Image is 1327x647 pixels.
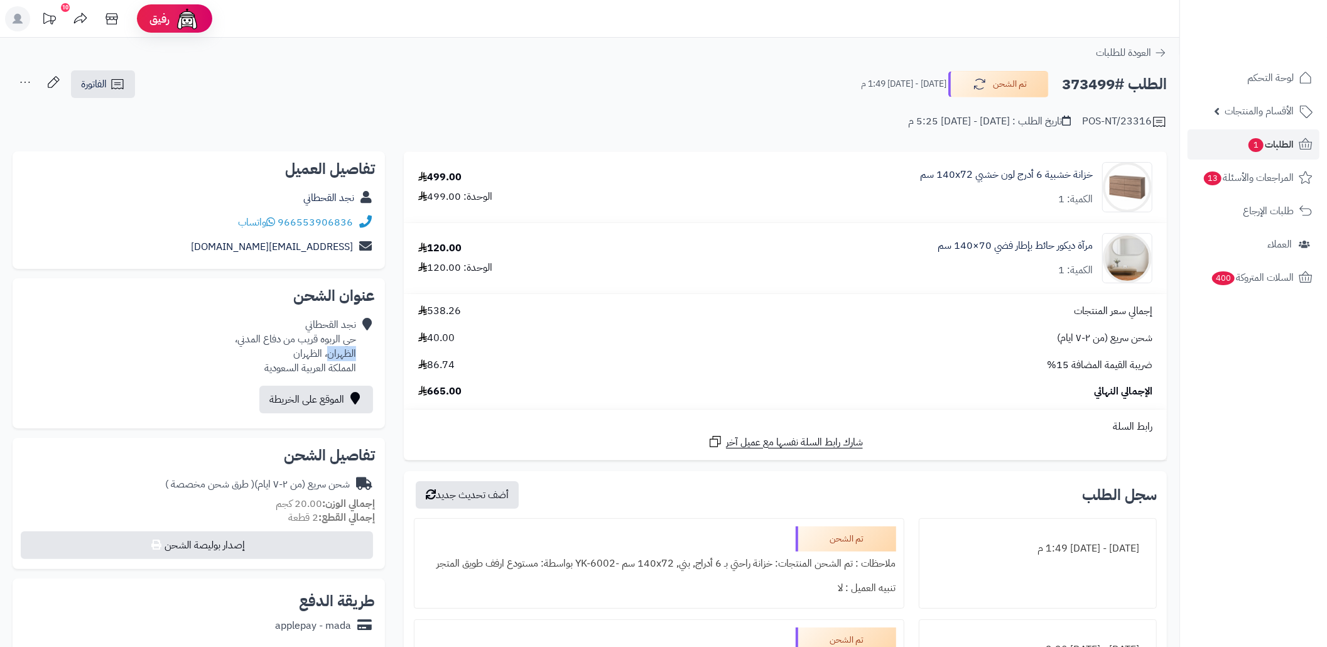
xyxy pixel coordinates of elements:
[81,77,107,92] span: الفاتورة
[416,481,519,509] button: أضف تحديث جديد
[1074,304,1152,318] span: إجمالي سعر المنتجات
[303,190,354,205] a: نجد القحطاني
[61,3,70,12] div: 10
[71,70,135,98] a: الفاتورة
[299,594,375,609] h2: طريقة الدفع
[1248,138,1264,152] span: 1
[1094,384,1152,399] span: الإجمالي النهائي
[1188,229,1319,259] a: العملاء
[1211,269,1294,286] span: السلات المتروكة
[1082,114,1167,129] div: POS-NT/23316
[1188,163,1319,193] a: المراجعات والأسئلة13
[238,215,275,230] a: واتساب
[1103,233,1152,283] img: 1753786058-1-90x90.jpg
[235,318,356,375] div: نجد القحطاني حي الربوه قريب من دفاع المدني، الظهران، الظهران المملكة العربية السعودية
[1204,171,1221,185] span: 13
[288,510,375,525] small: 2 قطعة
[1242,32,1315,58] img: logo-2.png
[1058,192,1093,207] div: الكمية: 1
[165,477,350,492] div: شحن سريع (من ٢-٧ ايام)
[1057,331,1152,345] span: شحن سريع (من ٢-٧ ايام)
[259,386,373,413] a: الموقع على الخريطة
[278,215,353,230] a: 966553906836
[726,435,863,450] span: شارك رابط السلة نفسها مع عميل آخر
[418,190,492,204] div: الوحدة: 499.00
[149,11,170,26] span: رفيق
[1103,162,1152,212] img: 1752058398-1(9)-90x90.jpg
[276,496,375,511] small: 20.00 كجم
[418,261,492,275] div: الوحدة: 120.00
[175,6,200,31] img: ai-face.png
[1247,69,1294,87] span: لوحة التحكم
[796,526,896,552] div: تم الشحن
[418,304,461,318] span: 538.26
[1225,102,1294,120] span: الأقسام والمنتجات
[861,78,946,90] small: [DATE] - [DATE] 1:49 م
[422,576,896,601] div: تنبيه العميل : لا
[948,71,1049,97] button: تم الشحن
[1062,72,1167,97] h2: الطلب #373499
[938,239,1093,253] a: مرآة ديكور حائط بإطار فضي 70×140 سم
[1247,136,1294,153] span: الطلبات
[1058,263,1093,278] div: الكمية: 1
[1188,263,1319,293] a: السلات المتروكة400
[927,536,1149,561] div: [DATE] - [DATE] 1:49 م
[23,448,375,463] h2: تفاصيل الشحن
[920,168,1093,182] a: خزانة خشبية 6 أدرج لون خشبي 140x72 سم
[418,331,455,345] span: 40.00
[1212,271,1235,285] span: 400
[418,384,462,399] span: 665.00
[318,510,375,525] strong: إجمالي القطع:
[21,531,373,559] button: إصدار بوليصة الشحن
[275,619,351,633] div: applepay - mada
[418,170,462,185] div: 499.00
[908,114,1071,129] div: تاريخ الطلب : [DATE] - [DATE] 5:25 م
[1188,129,1319,160] a: الطلبات1
[708,434,863,450] a: شارك رابط السلة نفسها مع عميل آخر
[165,477,254,492] span: ( طرق شحن مخصصة )
[1096,45,1167,60] a: العودة للطلبات
[1267,236,1292,253] span: العملاء
[1243,202,1294,220] span: طلبات الإرجاع
[1203,169,1294,187] span: المراجعات والأسئلة
[33,6,65,35] a: تحديثات المنصة
[1188,196,1319,226] a: طلبات الإرجاع
[1047,358,1152,372] span: ضريبة القيمة المضافة 15%
[23,288,375,303] h2: عنوان الشحن
[1188,63,1319,93] a: لوحة التحكم
[418,241,462,256] div: 120.00
[422,552,896,576] div: ملاحظات : تم الشحن المنتجات: خزانة راحتي بـ 6 أدراج, بني, ‎140x72 سم‏ -YK-6002 بواسطة: مستودع ارف...
[418,358,455,372] span: 86.74
[1082,487,1157,503] h3: سجل الطلب
[1096,45,1151,60] span: العودة للطلبات
[409,420,1162,434] div: رابط السلة
[191,239,353,254] a: [EMAIL_ADDRESS][DOMAIN_NAME]
[322,496,375,511] strong: إجمالي الوزن:
[23,161,375,177] h2: تفاصيل العميل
